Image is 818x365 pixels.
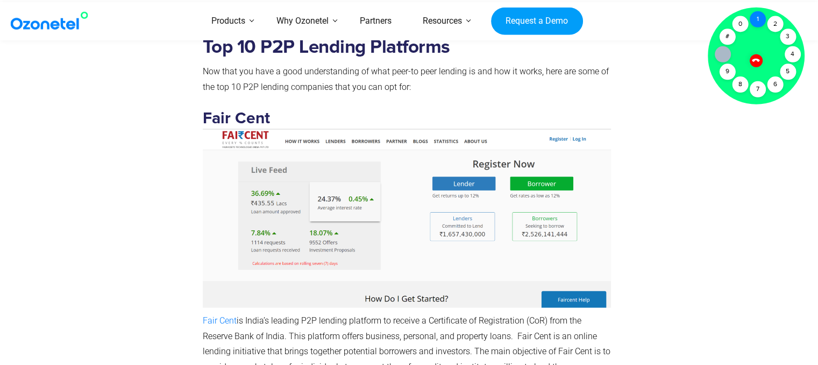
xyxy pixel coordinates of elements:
[203,315,237,325] a: Fair Cent
[750,81,766,97] div: 7
[719,64,735,80] div: 9
[719,29,735,45] div: #
[196,2,261,40] a: Products
[407,2,478,40] a: Resources
[780,29,796,45] div: 3
[261,2,344,40] a: Why Ozonetel
[780,64,796,80] div: 5
[203,110,616,225] strong: Fair Cent
[491,7,583,35] a: Request a Demo
[344,2,407,40] a: Partners
[767,76,783,93] div: 6
[203,36,611,58] h2: Top 10 P2P Lending Platforms
[732,76,748,93] div: 8
[732,16,748,32] div: 0
[767,16,783,32] div: 2
[203,66,609,92] span: Now that you have a good understanding of what peer-to peer lending is and how it works, here are...
[750,11,766,27] div: 1
[785,46,801,62] div: 4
